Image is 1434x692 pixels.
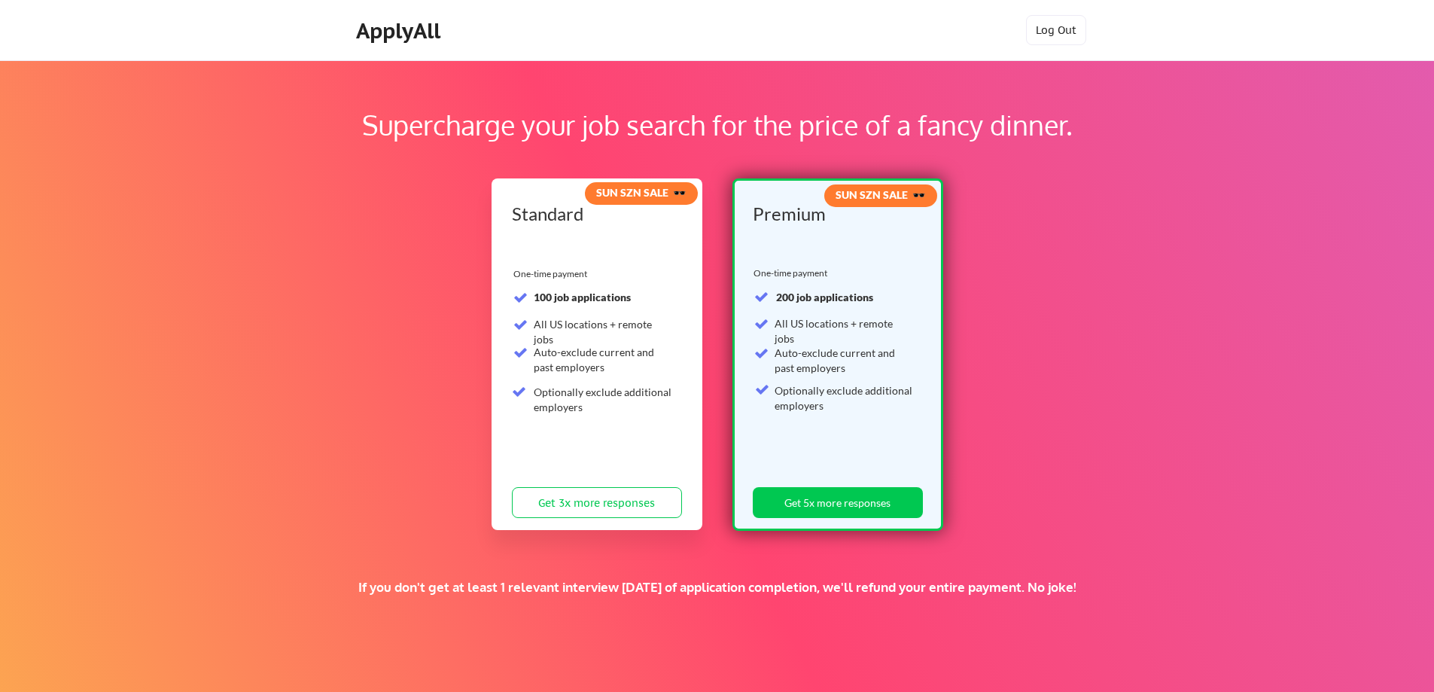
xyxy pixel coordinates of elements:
div: Optionally exclude additional employers [534,385,673,414]
strong: SUN SZN SALE 🕶️ [836,188,925,201]
div: All US locations + remote jobs [775,316,914,346]
div: Auto-exclude current and past employers [534,345,673,374]
strong: SUN SZN SALE 🕶️ [596,186,686,199]
div: ApplyAll [356,18,445,44]
div: Premium [753,205,918,223]
div: Standard [512,205,677,223]
div: One-time payment [513,268,592,280]
button: Log Out [1026,15,1086,45]
strong: 100 job applications [534,291,631,303]
strong: 200 job applications [776,291,873,303]
div: All US locations + remote jobs [534,317,673,346]
div: One-time payment [754,267,832,279]
button: Get 3x more responses [512,487,682,518]
div: If you don't get at least 1 relevant interview [DATE] of application completion, we'll refund you... [261,579,1173,596]
div: Optionally exclude additional employers [775,383,914,413]
div: Auto-exclude current and past employers [775,346,914,375]
div: Supercharge your job search for the price of a fancy dinner. [96,105,1338,145]
button: Get 5x more responses [753,487,923,518]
